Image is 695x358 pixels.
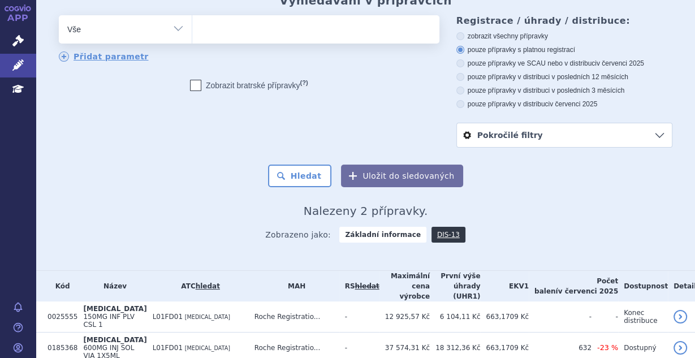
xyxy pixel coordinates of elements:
span: Zobrazeno jako: [265,227,331,243]
td: Roche Registratio... [249,301,339,333]
h3: Registrace / úhrady / distribuce: [456,15,672,26]
td: 0025555 [42,301,77,333]
td: - [339,301,379,333]
span: v červenci 2025 [597,59,644,67]
th: První výše úhrady (UHR1) [430,271,480,301]
label: zobrazit všechny přípravky [456,32,672,41]
label: pouze přípravky v distribuci v posledních 12 měsících [456,72,672,81]
th: Počet balení [529,271,618,301]
button: Uložit do sledovaných [341,165,463,187]
span: v červenci 2025 [558,287,618,295]
a: vyhledávání neobsahuje žádnou platnou referenční skupinu [355,282,379,290]
td: 663,1709 Kč [480,301,529,333]
span: -23 % [597,343,618,352]
a: Přidat parametr [59,51,149,62]
td: 12 925,57 Kč [379,301,430,333]
label: pouze přípravky v distribuci [456,100,672,109]
span: v červenci 2025 [550,100,597,108]
th: MAH [249,271,339,301]
td: - [529,301,592,333]
span: [MEDICAL_DATA] [185,345,230,351]
span: [MEDICAL_DATA] [185,314,230,320]
label: pouze přípravky ve SCAU nebo v distribuci [456,59,672,68]
td: 6 104,11 Kč [430,301,480,333]
a: DIS-13 [431,227,465,243]
abbr: (?) [300,79,308,87]
a: detail [674,341,687,355]
span: 150MG INF PLV CSL 1 [83,313,134,329]
a: Pokročilé filtry [457,123,672,147]
td: Konec distribuce [618,301,668,333]
label: pouze přípravky v distribuci v posledních 3 měsících [456,86,672,95]
th: RS [339,271,379,301]
th: ATC [147,271,249,301]
td: - [592,301,618,333]
span: Nalezeny 2 přípravky. [304,204,428,218]
th: Název [77,271,146,301]
a: hledat [196,282,220,290]
span: [MEDICAL_DATA] [83,336,146,344]
button: Hledat [268,165,332,187]
th: EKV1 [480,271,529,301]
a: detail [674,310,687,324]
strong: Základní informace [339,227,426,243]
span: L01FD01 [153,313,183,321]
label: Zobrazit bratrské přípravky [190,80,308,91]
span: L01FD01 [153,344,183,352]
del: hledat [355,282,379,290]
label: pouze přípravky s platnou registrací [456,45,672,54]
th: Kód [42,271,77,301]
th: Dostupnost [618,271,668,301]
span: [MEDICAL_DATA] [83,305,146,313]
th: Maximální cena výrobce [379,271,430,301]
